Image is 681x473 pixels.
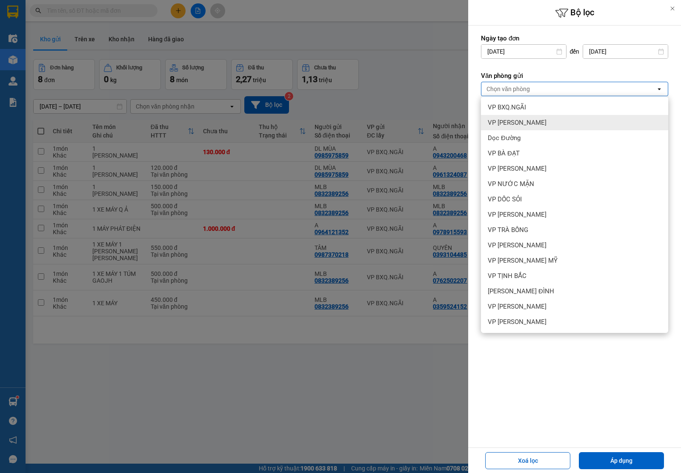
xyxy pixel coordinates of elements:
[488,118,547,127] span: VP [PERSON_NAME]
[488,149,520,158] span: VP BÀ ĐẠT
[570,47,580,56] span: đến
[488,164,547,173] span: VP [PERSON_NAME]
[486,85,530,93] div: Chọn văn phòng
[485,452,570,469] button: Xoá lọc
[488,287,554,295] span: [PERSON_NAME] ĐÌNH
[468,6,681,20] h6: Bộ lọc
[488,318,547,326] span: VP [PERSON_NAME]
[481,45,566,58] input: Select a date.
[488,180,534,188] span: VP NƯỚC MẶN
[488,210,547,219] span: VP [PERSON_NAME]
[488,272,526,280] span: VP TỊNH BẮC
[579,452,664,469] button: Áp dụng
[488,256,558,265] span: VP [PERSON_NAME] MỸ
[488,195,522,204] span: VP DỐC SỎI
[488,103,526,112] span: VP BXQ.NGÃI
[488,226,528,234] span: VP TRÀ BỒNG
[488,302,547,311] span: VP [PERSON_NAME]
[488,241,547,249] span: VP [PERSON_NAME]
[656,86,663,92] svg: open
[583,45,668,58] input: Select a date.
[481,96,668,333] ul: Menu
[481,72,668,80] label: Văn phòng gửi
[488,134,521,142] span: Dọc Đường
[481,34,668,43] label: Ngày tạo đơn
